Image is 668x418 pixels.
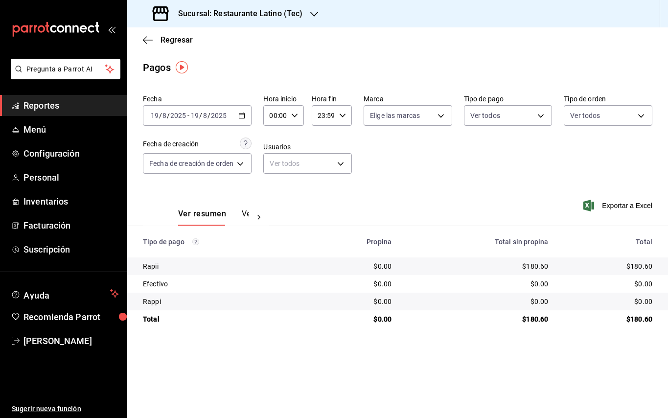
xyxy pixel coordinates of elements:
span: Fecha de creación de orden [149,159,233,168]
span: Facturación [23,219,119,232]
span: Ver todos [470,111,500,120]
label: Tipo de pago [464,95,553,102]
div: $180.60 [407,314,548,324]
span: Inventarios [23,195,119,208]
input: -- [150,112,159,119]
label: Fecha [143,95,252,102]
span: Regresar [161,35,193,45]
span: - [187,112,189,119]
h3: Sucursal: Restaurante Latino (Tec) [170,8,302,20]
div: $0.00 [315,279,392,289]
div: $180.60 [407,261,548,271]
button: open_drawer_menu [108,25,115,33]
div: $0.00 [407,279,548,289]
div: $0.00 [407,297,548,306]
label: Marca [364,95,452,102]
label: Hora inicio [263,95,303,102]
a: Pregunta a Parrot AI [7,71,120,81]
span: Elige las marcas [370,111,420,120]
span: / [167,112,170,119]
div: $180.60 [564,261,652,271]
span: Pregunta a Parrot AI [26,64,105,74]
div: $0.00 [315,261,392,271]
label: Hora fin [312,95,352,102]
div: Fecha de creación [143,139,199,149]
div: $0.00 [315,297,392,306]
input: ---- [170,112,186,119]
button: Pregunta a Parrot AI [11,59,120,79]
span: / [159,112,162,119]
button: Exportar a Excel [585,200,652,211]
input: -- [203,112,207,119]
span: / [199,112,202,119]
div: Total [143,314,299,324]
button: Regresar [143,35,193,45]
div: Total [564,238,652,246]
div: Tipo de pago [143,238,299,246]
div: $0.00 [564,279,652,289]
div: Propina [315,238,392,246]
label: Tipo de orden [564,95,652,102]
div: Total sin propina [407,238,548,246]
span: Recomienda Parrot [23,310,119,324]
div: $0.00 [564,297,652,306]
span: Sugerir nueva función [12,404,119,414]
span: Personal [23,171,119,184]
svg: Los pagos realizados con Pay y otras terminales son montos brutos. [192,238,199,245]
span: Configuración [23,147,119,160]
img: Tooltip marker [176,61,188,73]
button: Ver pagos [242,209,278,226]
div: Rapii [143,261,299,271]
div: $0.00 [315,314,392,324]
span: Menú [23,123,119,136]
span: Reportes [23,99,119,112]
input: ---- [210,112,227,119]
div: Efectivo [143,279,299,289]
label: Usuarios [263,143,352,150]
div: Ver todos [263,153,352,174]
div: Rappi [143,297,299,306]
div: $180.60 [564,314,652,324]
input: -- [162,112,167,119]
span: / [207,112,210,119]
span: Ayuda [23,288,106,300]
span: [PERSON_NAME] [23,334,119,348]
button: Ver resumen [178,209,226,226]
div: Pagos [143,60,171,75]
div: navigation tabs [178,209,249,226]
span: Suscripción [23,243,119,256]
span: Ver todos [570,111,600,120]
input: -- [190,112,199,119]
